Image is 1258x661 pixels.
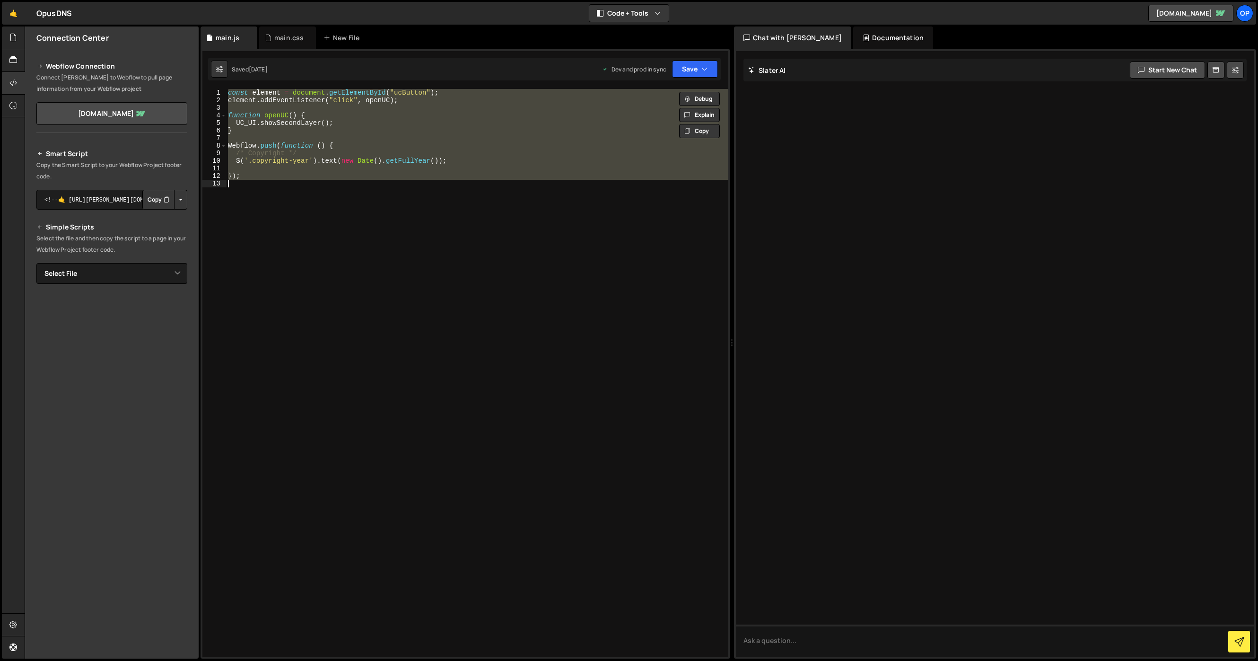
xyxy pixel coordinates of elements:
[679,92,720,106] button: Debug
[232,65,268,73] div: Saved
[202,150,227,157] div: 9
[202,112,227,119] div: 4
[748,66,786,75] h2: Slater AI
[589,5,669,22] button: Code + Tools
[202,165,227,172] div: 11
[36,300,188,385] iframe: YouTube video player
[1148,5,1233,22] a: [DOMAIN_NAME]
[1236,5,1253,22] a: Op
[202,97,227,104] div: 2
[1130,62,1205,79] button: Start new chat
[36,391,188,476] iframe: YouTube video player
[142,190,187,210] div: Button group with nested dropdown
[679,124,720,138] button: Copy
[142,190,175,210] button: Copy
[679,108,720,122] button: Explain
[734,26,851,49] div: Chat with [PERSON_NAME]
[36,148,187,159] h2: Smart Script
[36,61,187,72] h2: Webflow Connection
[274,33,304,43] div: main.css
[853,26,933,49] div: Documentation
[216,33,239,43] div: main.js
[36,72,187,95] p: Connect [PERSON_NAME] to Webflow to pull page information from your Webflow project
[36,8,72,19] div: OpusDNS
[202,180,227,187] div: 13
[36,190,187,210] textarea: <!--🤙 [URL][PERSON_NAME][DOMAIN_NAME]> <script>document.addEventListener("DOMContentLoaded", func...
[202,157,227,165] div: 10
[202,172,227,180] div: 12
[323,33,363,43] div: New File
[202,142,227,150] div: 8
[2,2,25,25] a: 🤙
[36,221,187,233] h2: Simple Scripts
[36,159,187,182] p: Copy the Smart Script to your Webflow Project footer code.
[249,65,268,73] div: [DATE]
[202,104,227,112] div: 3
[202,119,227,127] div: 5
[36,33,109,43] h2: Connection Center
[202,127,227,134] div: 6
[672,61,718,78] button: Save
[202,89,227,97] div: 1
[202,134,227,142] div: 7
[36,102,187,125] a: [DOMAIN_NAME]
[602,65,666,73] div: Dev and prod in sync
[36,233,187,256] p: Select the file and then copy the script to a page in your Webflow Project footer code.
